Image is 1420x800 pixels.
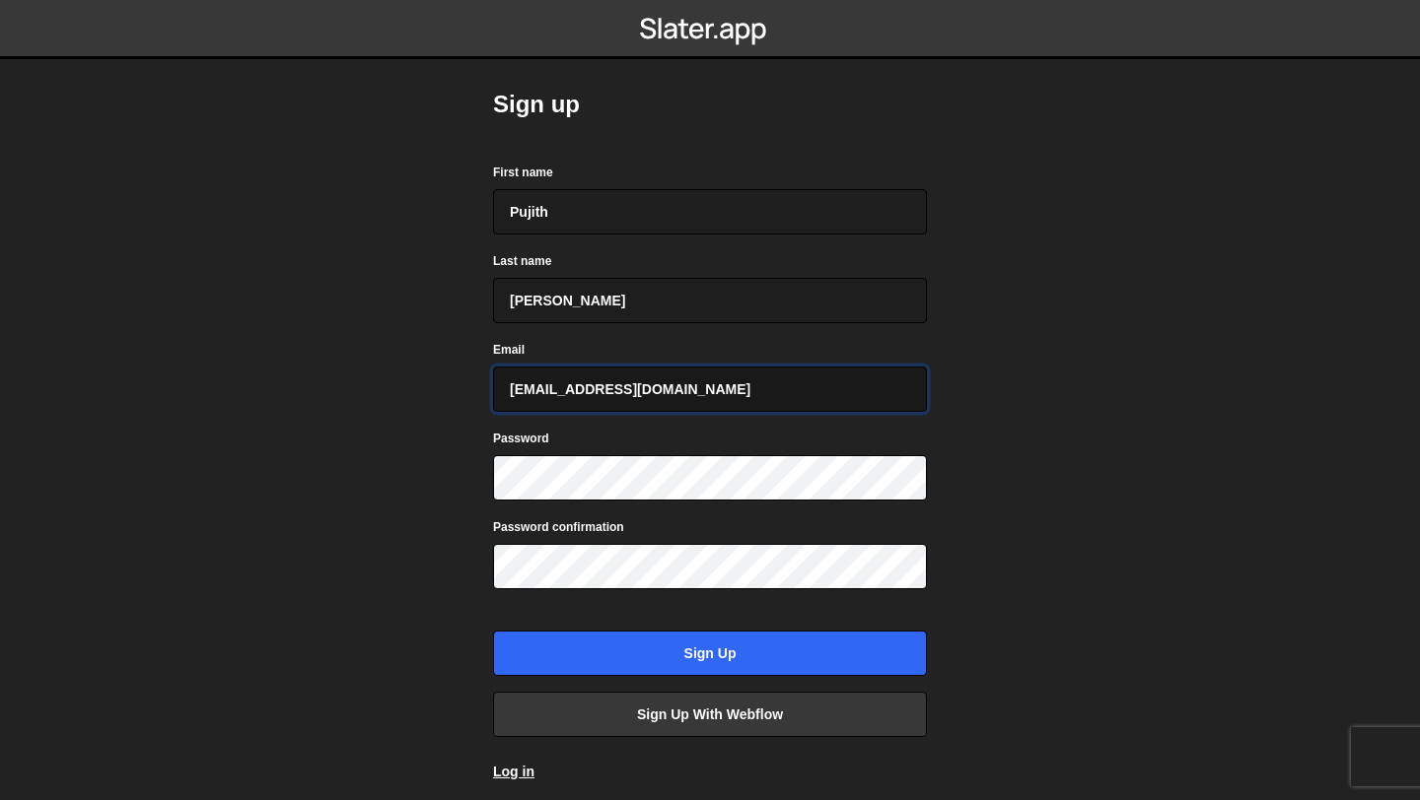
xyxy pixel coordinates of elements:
[493,692,927,737] a: Sign up with Webflow
[493,429,549,448] label: Password
[493,517,624,537] label: Password confirmation
[493,764,534,779] a: Log in
[493,251,551,271] label: Last name
[493,631,927,676] input: Sign up
[493,340,525,360] label: Email
[493,89,927,120] h2: Sign up
[493,163,553,182] label: First name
